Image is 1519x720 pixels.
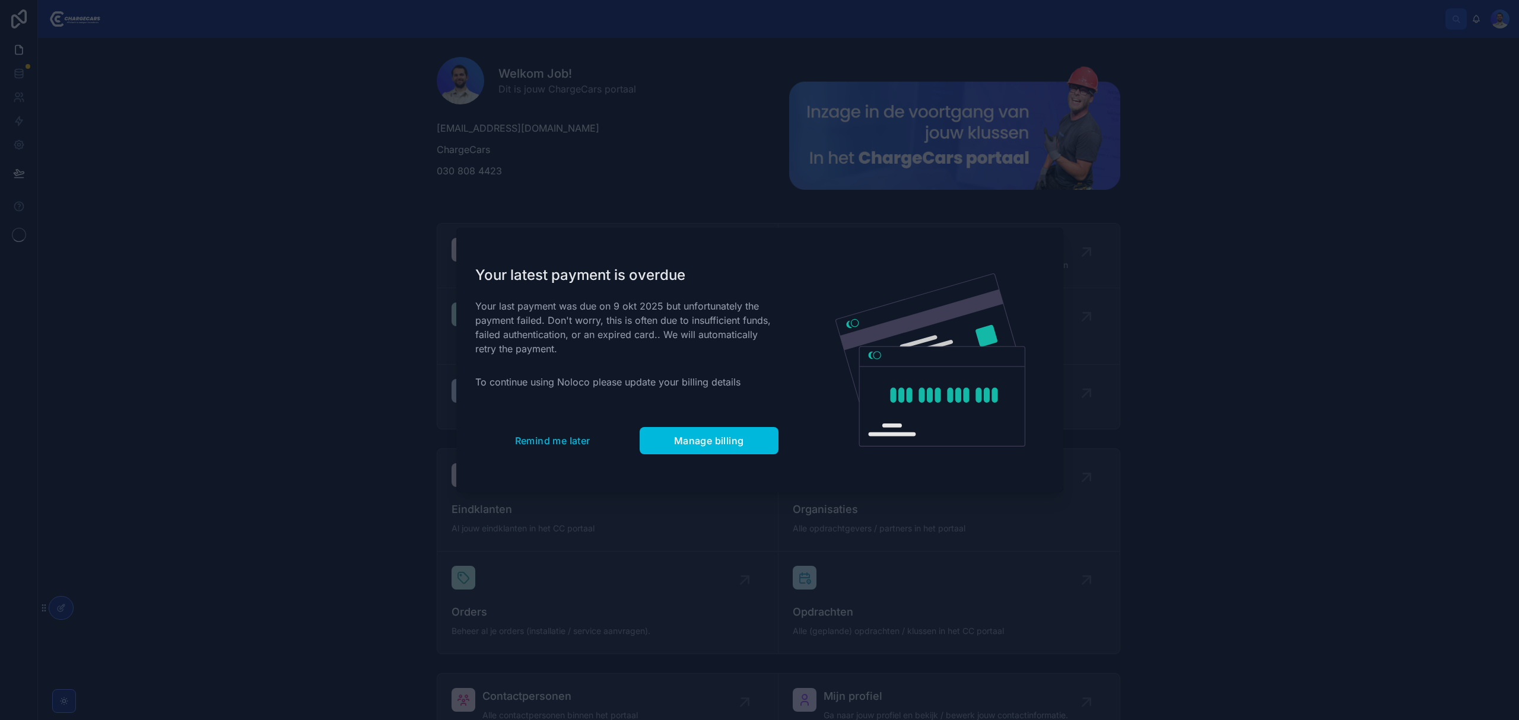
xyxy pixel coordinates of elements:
[674,435,744,447] span: Manage billing
[515,435,590,447] span: Remind me later
[640,427,778,454] button: Manage billing
[835,273,1025,447] img: Credit card illustration
[475,299,778,356] p: Your last payment was due on 9 okt 2025 but unfortunately the payment failed. Don't worry, this i...
[475,375,778,389] p: To continue using Noloco please update your billing details
[475,427,630,454] button: Remind me later
[475,266,778,285] h1: Your latest payment is overdue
